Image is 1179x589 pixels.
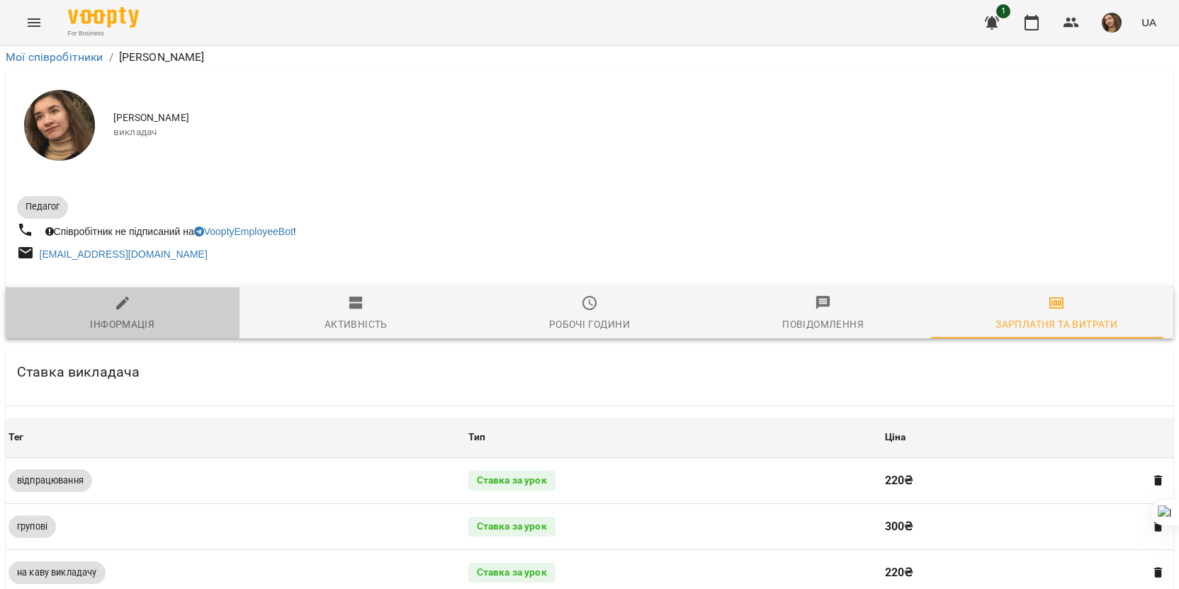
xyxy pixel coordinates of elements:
[43,222,299,241] div: Співробітник не підписаний на !
[549,316,630,333] div: Робочі години
[882,418,1173,457] th: Ціна
[995,316,1117,333] div: Зарплатня та Витрати
[325,316,388,333] div: Активність
[468,471,555,491] div: Ставка за урок
[1149,471,1168,490] button: Видалити
[113,111,1162,125] span: [PERSON_NAME]
[109,49,113,66] li: /
[6,50,103,64] a: Мої співробітники
[468,563,555,583] div: Ставка за урок
[1136,9,1162,35] button: UA
[113,125,1162,139] span: викладач
[9,520,56,533] span: групові
[68,29,139,38] span: For Business
[194,226,293,237] a: VooptyEmployeeBot
[9,566,106,579] span: на каву викладачу
[17,200,68,213] span: Педагог
[90,316,154,333] div: Інформація
[1149,517,1168,536] button: Видалити
[782,316,864,333] div: Повідомлення
[996,4,1010,18] span: 1
[9,474,92,487] span: відпрацювання
[1149,564,1168,582] button: Видалити
[6,49,1173,66] nav: breadcrumb
[885,472,1139,489] p: 220 ₴
[468,517,555,537] div: Ставка за урок
[885,564,1139,581] p: 220 ₴
[6,418,466,457] th: Тег
[119,49,205,66] p: [PERSON_NAME]
[17,6,51,40] button: Menu
[17,361,140,383] h6: Ставка викладача
[24,90,95,161] img: Анастасія Іванова
[40,248,208,260] a: [EMAIL_ADDRESS][DOMAIN_NAME]
[466,418,882,457] th: Тип
[68,7,139,28] img: Voopty Logo
[1102,13,1122,33] img: e02786069a979debee2ecc2f3beb162c.jpeg
[885,518,1139,535] p: 300 ₴
[1141,15,1156,30] span: UA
